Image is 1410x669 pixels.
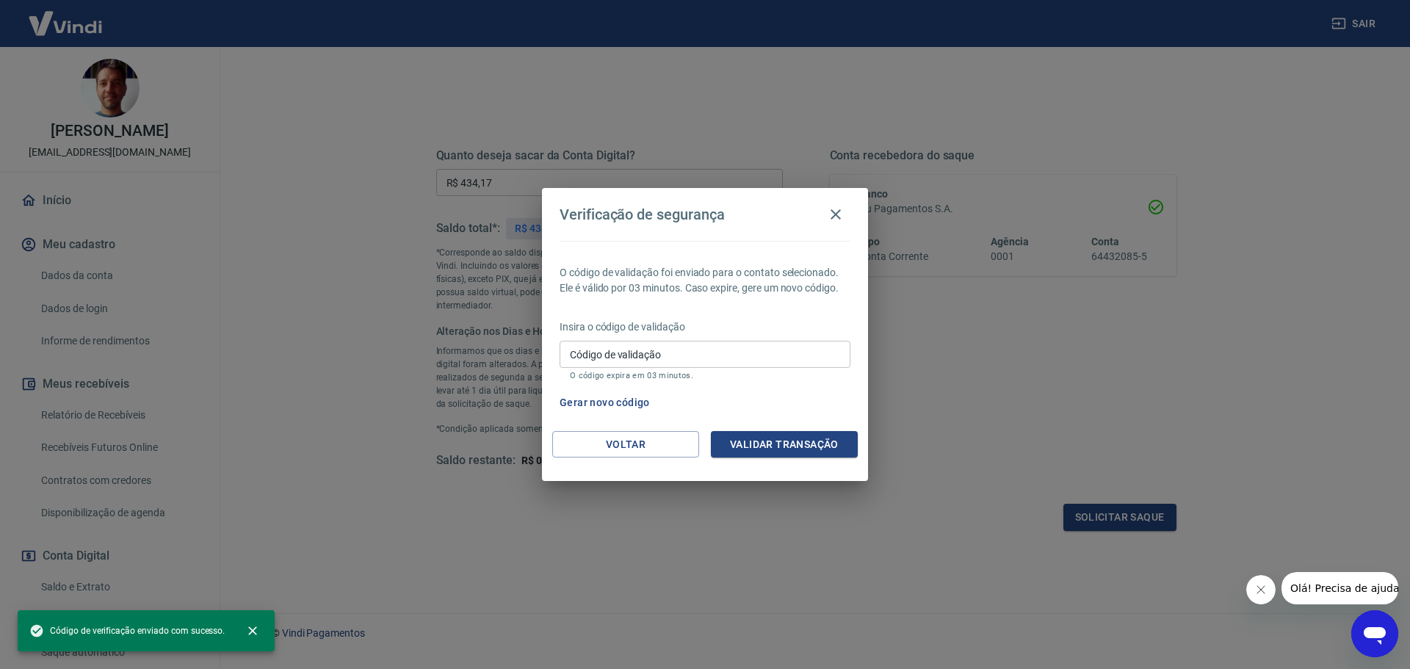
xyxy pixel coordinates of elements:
[1246,575,1276,604] iframe: Fechar mensagem
[560,319,850,335] p: Insira o código de validação
[1281,572,1398,604] iframe: Mensagem da empresa
[9,10,123,22] span: Olá! Precisa de ajuda?
[554,389,656,416] button: Gerar novo código
[570,371,840,380] p: O código expira em 03 minutos.
[711,431,858,458] button: Validar transação
[560,206,725,223] h4: Verificação de segurança
[29,623,225,638] span: Código de verificação enviado com sucesso.
[1351,610,1398,657] iframe: Botão para abrir a janela de mensagens
[552,431,699,458] button: Voltar
[560,265,850,296] p: O código de validação foi enviado para o contato selecionado. Ele é válido por 03 minutos. Caso e...
[236,615,269,647] button: close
